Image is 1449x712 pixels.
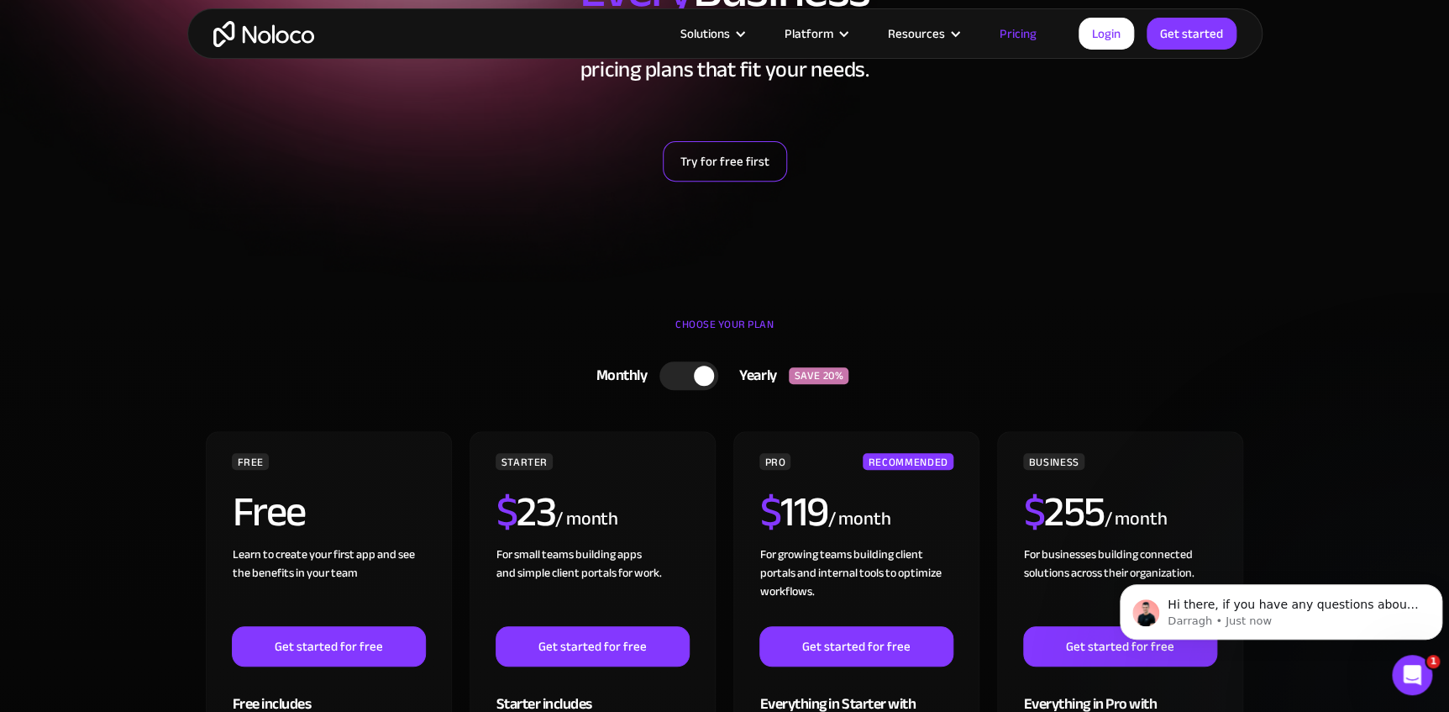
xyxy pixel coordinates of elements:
iframe: Intercom live chat [1392,655,1432,695]
a: Get started [1147,18,1236,50]
h2: 119 [759,491,827,533]
iframe: Intercom notifications message [1113,549,1449,667]
div: STARTER [496,453,552,470]
div: RECOMMENDED [863,453,953,470]
div: PRO [759,453,790,470]
a: Get started for free [232,626,425,667]
a: Get started for free [496,626,689,667]
div: For growing teams building client portals and internal tools to optimize workflows. [759,546,953,626]
div: Platform [764,23,867,45]
div: For businesses building connected solutions across their organization. ‍ [1023,546,1216,626]
a: Pricing [979,23,1058,45]
div: Solutions [680,23,730,45]
div: / month [827,506,890,533]
a: Login [1079,18,1134,50]
h2: Free [232,491,305,533]
div: Resources [888,23,945,45]
span: 1 [1426,655,1440,668]
a: Get started for free [759,626,953,667]
span: $ [759,472,780,551]
div: / month [1104,506,1167,533]
a: Try for free first [663,141,787,182]
div: Solutions [659,23,764,45]
a: home [213,21,314,47]
h2: Grow your business at any stage with tiered pricing plans that fit your needs. [204,32,1246,82]
span: $ [496,472,517,551]
div: For small teams building apps and simple client portals for work. ‍ [496,546,689,626]
h2: 23 [496,491,555,533]
div: / month [555,506,618,533]
div: SAVE 20% [789,367,848,384]
div: Monthly [575,363,660,388]
div: Learn to create your first app and see the benefits in your team ‍ [232,546,425,626]
div: CHOOSE YOUR PLAN [204,312,1246,354]
div: Yearly [718,363,789,388]
h2: 255 [1023,491,1104,533]
div: Platform [785,23,833,45]
a: Get started for free [1023,626,1216,667]
div: Resources [867,23,979,45]
span: $ [1023,472,1044,551]
div: BUSINESS [1023,453,1084,470]
div: FREE [232,453,269,470]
